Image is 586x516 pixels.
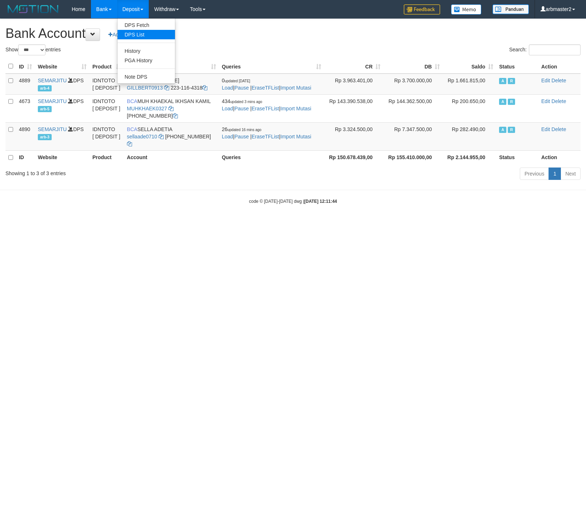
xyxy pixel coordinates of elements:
[443,122,496,150] td: Rp 282.490,00
[127,126,137,132] span: BCA
[117,46,175,56] a: History
[324,94,383,122] td: Rp 143.390.538,00
[219,150,324,164] th: Queries
[127,141,132,147] a: Copy 6127014665 to clipboard
[5,44,61,55] label: Show entries
[443,59,496,74] th: Saldo: activate to sort column ascending
[508,127,515,133] span: Running
[222,85,233,91] a: Load
[117,56,175,65] a: PGA History
[35,74,89,95] td: DPS
[324,59,383,74] th: CR: activate to sort column ascending
[89,74,124,95] td: IDNTOTO [ DEPOSIT ]
[496,59,538,74] th: Status
[124,74,219,95] td: [PERSON_NAME] 223-116-4318
[561,168,581,180] a: Next
[35,94,89,122] td: DPS
[249,199,337,204] small: code © [DATE]-[DATE] dwg |
[222,98,311,111] span: | | |
[234,106,249,111] a: Pause
[508,78,515,84] span: Running
[89,59,124,74] th: Product: activate to sort column ascending
[16,74,35,95] td: 4889
[222,126,262,132] span: 26
[324,122,383,150] td: Rp 3.324.500,00
[89,94,124,122] td: IDNTOTO [ DEPOSIT ]
[549,168,561,180] a: 1
[38,134,52,140] span: arb-3
[227,128,261,132] span: updated 16 mins ago
[529,44,581,55] input: Search:
[38,106,52,112] span: arb-5
[280,106,311,111] a: Import Mutasi
[383,74,443,95] td: Rp 3.700.000,00
[168,106,174,111] a: Copy MUHKHAEK0327 to clipboard
[16,94,35,122] td: 4673
[89,150,124,164] th: Product
[16,150,35,164] th: ID
[5,167,239,177] div: Showing 1 to 3 of 3 entries
[173,113,178,119] a: Copy 7152165849 to clipboard
[159,134,164,139] a: Copy sellaade0710 to clipboard
[164,85,169,91] a: Copy GILLBERT0913 to clipboard
[541,98,550,104] a: Edit
[443,150,496,164] th: Rp 2.144.955,00
[383,122,443,150] td: Rp 7.347.500,00
[222,98,262,104] span: 434
[493,4,529,14] img: panduan.png
[280,134,311,139] a: Import Mutasi
[443,94,496,122] td: Rp 200.650,00
[127,98,137,104] span: BCA
[324,150,383,164] th: Rp 150.678.439,00
[222,78,250,83] span: 0
[551,78,566,83] a: Delete
[38,78,67,83] a: SEMARJITU
[499,99,506,105] span: Active
[38,98,67,104] a: SEMARJITU
[443,74,496,95] td: Rp 1.661.815,00
[230,100,262,104] span: updated 3 mins ago
[18,44,45,55] select: Showentries
[124,94,219,122] td: MUH KHAEKAL IKHSAN KAMIL [PHONE_NUMBER]
[38,126,67,132] a: SEMARJITU
[222,78,311,91] span: | | |
[222,106,233,111] a: Load
[127,134,157,139] a: sellaade0710
[38,85,52,91] span: arb-4
[538,150,581,164] th: Action
[280,85,311,91] a: Import Mutasi
[124,122,219,150] td: SELLA ADETIA [PHONE_NUMBER]
[383,150,443,164] th: Rp 155.410.000,00
[5,26,581,41] h1: Bank Account
[451,4,482,15] img: Button%20Memo.svg
[383,59,443,74] th: DB: activate to sort column ascending
[509,44,581,55] label: Search:
[35,59,89,74] th: Website: activate to sort column ascending
[508,99,515,105] span: Running
[496,150,538,164] th: Status
[35,150,89,164] th: Website
[499,78,506,84] span: Active
[224,79,250,83] span: updated [DATE]
[117,72,175,82] a: Note DPS
[16,59,35,74] th: ID: activate to sort column ascending
[202,85,207,91] a: Copy 2231164318 to clipboard
[117,30,175,39] a: DPS List
[404,4,440,15] img: Feedback.jpg
[35,122,89,150] td: DPS
[89,122,124,150] td: IDNTOTO [ DEPOSIT ]
[499,127,506,133] span: Active
[127,85,163,91] a: GILLBERT0913
[234,85,249,91] a: Pause
[538,59,581,74] th: Action
[124,150,219,164] th: Account
[16,122,35,150] td: 4890
[551,126,566,132] a: Delete
[252,85,279,91] a: EraseTFList
[252,134,279,139] a: EraseTFList
[551,98,566,104] a: Delete
[541,78,550,83] a: Edit
[520,168,549,180] a: Previous
[117,20,175,30] a: DPS Fetch
[104,28,159,41] a: Add Bank Account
